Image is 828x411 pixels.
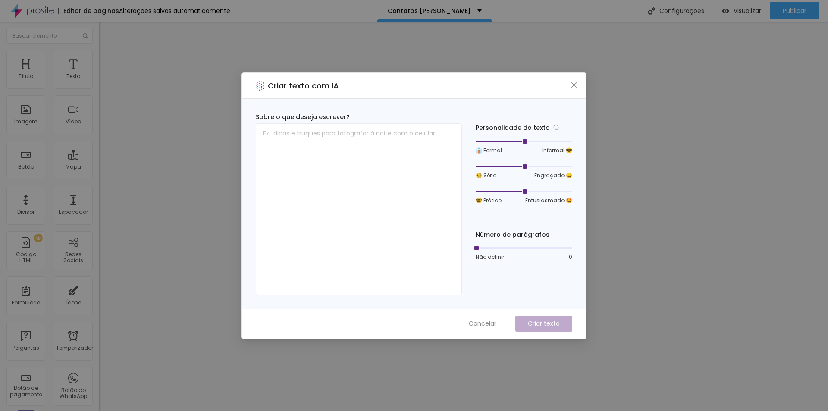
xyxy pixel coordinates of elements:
[476,253,504,260] font: Não definir
[734,6,761,15] font: Visualizar
[713,2,770,19] button: Visualizar
[6,28,93,44] input: Buscar elemento
[66,163,81,170] font: Mapa
[66,72,80,80] font: Texto
[19,72,33,80] font: Título
[16,251,36,264] font: Código HTML
[460,316,505,332] button: Cancelar
[13,344,39,351] font: Perguntas
[659,6,704,15] font: Configurações
[476,197,502,204] font: 🤓 Prático
[534,172,572,179] font: Engraçado 😄
[571,82,577,88] span: fechar
[722,7,729,15] img: view-1.svg
[648,7,655,15] img: Ícone
[525,197,572,204] font: Entusiasmado 🤩
[783,6,806,15] font: Publicar
[10,384,42,398] font: Botão de pagamento
[66,118,81,125] font: Vídeo
[66,299,81,306] font: Ícone
[476,230,549,239] font: Número de parágrafos
[17,208,34,216] font: Divisor
[268,80,339,91] font: Criar texto com IA
[18,163,34,170] font: Botão
[83,33,88,38] img: Ícone
[388,6,471,15] font: Contatos [PERSON_NAME]
[567,253,572,260] font: 10
[570,80,579,89] button: Fechar
[60,386,87,400] font: Botão do WhatsApp
[476,123,550,132] font: Personalidade do texto
[476,147,502,154] font: 👔 Formal
[63,6,119,15] font: Editor de páginas
[119,6,230,15] font: Alterações salvas automaticamente
[476,172,496,179] font: 🧐 Sério
[12,299,40,306] font: Formulário
[515,316,572,332] button: Criar texto
[542,147,572,154] font: Informal 😎
[63,251,83,264] font: Redes Sociais
[469,319,496,328] font: Cancelar
[56,344,93,351] font: Temporizador
[256,113,350,121] font: Sobre o que deseja escrever?
[99,22,828,411] iframe: Editor
[770,2,819,19] button: Publicar
[14,118,38,125] font: Imagem
[59,208,88,216] font: Espaçador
